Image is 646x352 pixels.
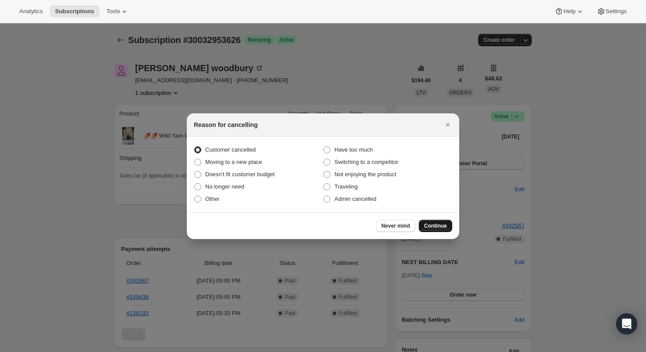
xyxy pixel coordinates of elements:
span: Moving to a new place [205,159,262,165]
span: Settings [606,8,627,15]
button: Continue [419,220,452,232]
span: Other [205,196,220,202]
span: Subscriptions [55,8,94,15]
span: Customer cancelled [205,146,256,153]
span: Doesn't fit customer budget [205,171,275,178]
button: Settings [592,5,632,18]
span: Traveling [334,183,358,190]
button: Analytics [14,5,48,18]
span: Never mind [381,222,410,229]
button: Subscriptions [50,5,99,18]
div: Open Intercom Messenger [616,313,637,334]
span: No longer need [205,183,244,190]
button: Help [549,5,589,18]
span: Analytics [19,8,43,15]
span: Continue [424,222,447,229]
span: Admin cancelled [334,196,376,202]
span: Not enjoying the product [334,171,396,178]
button: Tools [101,5,134,18]
h2: Reason for cancelling [194,120,258,129]
button: Never mind [376,220,415,232]
span: Have too much [334,146,373,153]
span: Switching to a competitor [334,159,398,165]
button: Close [442,119,454,131]
span: Tools [106,8,120,15]
span: Help [563,8,575,15]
